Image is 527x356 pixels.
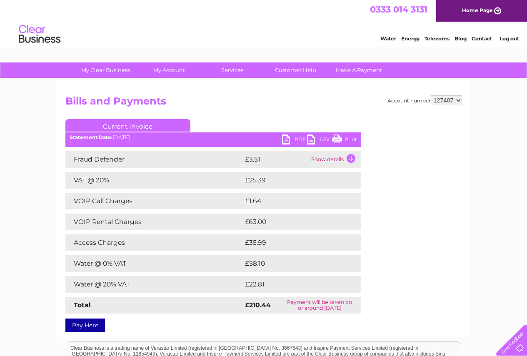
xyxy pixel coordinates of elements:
td: £35.99 [243,234,345,251]
a: Make A Payment [325,62,393,78]
td: £63.00 [243,214,345,230]
a: CSV [307,134,332,147]
div: Clear Business is a trading name of Verastar Limited (registered in [GEOGRAPHIC_DATA] No. 3667643... [67,5,461,40]
div: Account number [387,95,462,105]
a: Log out [500,35,519,42]
a: Blog [455,35,467,42]
a: Water [380,35,396,42]
a: My Clear Business [71,62,140,78]
div: [DATE] [65,134,361,140]
td: £58.10 [243,255,344,272]
td: Show details [309,151,361,168]
b: Statement Date: [70,134,112,140]
td: Payment will be taken on or around [DATE] [278,297,361,314]
img: logo.png [18,22,61,47]
td: £25.39 [243,172,344,189]
strong: Total [74,301,91,309]
a: Energy [401,35,420,42]
a: Telecoms [425,35,450,42]
td: VOIP Rental Charges [65,214,243,230]
a: Customer Help [261,62,330,78]
a: Print [332,134,357,147]
a: Services [198,62,267,78]
td: £22.81 [243,276,344,293]
td: £3.51 [243,151,309,168]
td: Water @ 0% VAT [65,255,243,272]
td: Access Charges [65,234,243,251]
h2: Bills and Payments [65,95,462,111]
strong: £210.44 [245,301,271,309]
a: Pay Here [65,319,105,332]
a: 0333 014 3131 [370,4,427,15]
td: Water @ 20% VAT [65,276,243,293]
td: VAT @ 20% [65,172,243,189]
td: Fraud Defender [65,151,243,168]
a: Current Invoice [65,119,190,132]
td: £1.64 [243,193,341,209]
td: VOIP Call Charges [65,193,243,209]
a: Contact [472,35,492,42]
a: My Account [135,62,203,78]
a: PDF [282,134,307,147]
